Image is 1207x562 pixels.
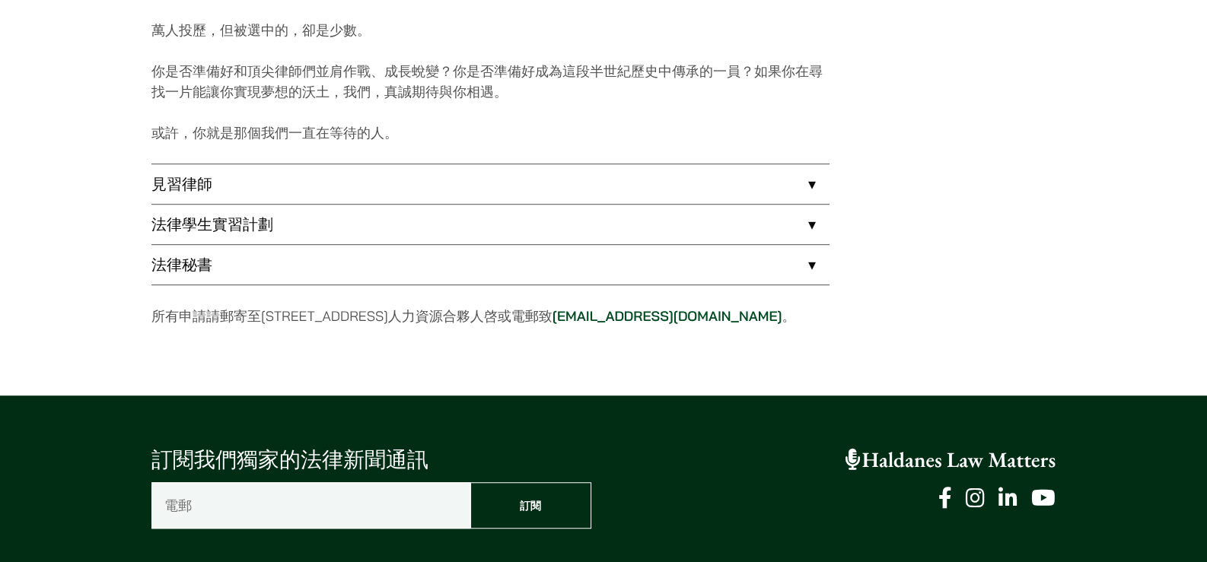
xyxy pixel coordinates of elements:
input: 電郵 [151,482,470,529]
p: 萬人投歷，但被選中的，卻是少數。 [151,20,830,40]
p: 你是否準備好和頂尖律師們並肩作戰、成長蛻變？你是否準備好成為這段半世紀歷史中傳承的一員？如果你在尋找一片能讓你實現夢想的沃土，我們，真誠期待與你相遇。 [151,61,830,102]
p: 或許，你就是那個我們一直在等待的人。 [151,122,830,143]
a: Haldanes Law Matters [846,446,1056,474]
a: 見習律師 [151,164,830,204]
a: 法律秘書 [151,245,830,284]
input: 訂閱 [470,482,592,529]
a: [EMAIL_ADDRESS][DOMAIN_NAME] [553,307,782,325]
p: 訂閱我們獨家的法律新聞通訊 [151,444,591,476]
a: 法律學生實習計劃 [151,205,830,244]
p: 所有申請請郵寄至[STREET_ADDRESS]人力資源合夥人啓或電郵致 。 [151,306,830,326]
